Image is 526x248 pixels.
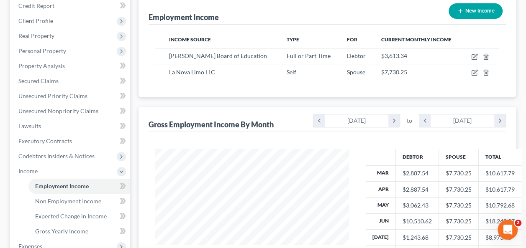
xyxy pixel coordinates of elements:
[35,197,101,205] span: Non Employment Income
[347,52,366,59] span: Debtor
[478,181,521,197] td: $10,617.79
[18,62,65,69] span: Property Analysis
[366,230,396,245] th: [DATE]
[366,213,396,229] th: Jun
[366,181,396,197] th: Apr
[169,36,211,43] span: Income Source
[169,52,267,59] span: [PERSON_NAME] Board of Education
[446,233,472,242] div: $7,730.25
[18,122,41,129] span: Lawsuits
[287,36,299,43] span: Type
[381,36,451,43] span: Current Monthly Income
[12,89,130,104] a: Unsecured Priority Claims
[18,152,95,159] span: Codebtors Insiders & Notices
[494,114,505,127] i: chevron_right
[478,197,521,213] td: $10,792.68
[449,3,503,19] button: New Income
[18,92,87,99] span: Unsecured Priority Claims
[446,217,472,225] div: $7,730.25
[18,77,59,84] span: Secured Claims
[149,119,274,129] div: Gross Employment Income By Month
[478,149,521,165] th: Total
[381,52,407,59] span: $3,613.34
[498,220,518,240] iframe: Intercom live chat
[169,68,215,76] span: La Nova Limo LLC
[419,114,431,127] i: chevron_left
[18,17,53,24] span: Client Profile
[478,230,521,245] td: $8,973.93
[12,134,130,149] a: Executory Contracts
[395,149,439,165] th: Debtor
[28,179,130,194] a: Employment Income
[446,169,472,177] div: $7,730.25
[12,58,130,73] a: Property Analysis
[287,68,296,76] span: Self
[18,107,98,114] span: Unsecured Nonpriority Claims
[366,165,396,181] th: Mar
[325,114,389,127] div: [DATE]
[403,233,432,242] div: $1,243.68
[287,52,331,59] span: Full or Part Time
[12,104,130,119] a: Unsecured Nonpriority Claims
[478,213,521,229] td: $18,240.87
[347,68,365,76] span: Spouse
[381,68,407,76] span: $7,730.25
[439,149,478,165] th: Spouse
[446,201,472,210] div: $7,730.25
[446,185,472,194] div: $7,730.25
[18,137,72,144] span: Executory Contracts
[478,165,521,181] td: $10,617.79
[35,182,89,190] span: Employment Income
[403,169,432,177] div: $2,887.54
[403,185,432,194] div: $2,887.54
[18,167,38,175] span: Income
[12,73,130,89] a: Secured Claims
[515,220,521,226] span: 2
[313,114,325,127] i: chevron_left
[388,114,400,127] i: chevron_right
[18,47,66,54] span: Personal Property
[35,213,107,220] span: Expected Change in Income
[35,228,88,235] span: Gross Yearly Income
[18,2,54,9] span: Credit Report
[366,197,396,213] th: May
[18,32,54,39] span: Real Property
[347,36,357,43] span: For
[431,114,495,127] div: [DATE]
[403,217,432,225] div: $10,510.62
[28,209,130,224] a: Expected Change in Income
[149,12,219,22] div: Employment Income
[28,224,130,239] a: Gross Yearly Income
[28,194,130,209] a: Non Employment Income
[407,116,412,125] span: to
[403,201,432,210] div: $3,062.43
[12,119,130,134] a: Lawsuits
